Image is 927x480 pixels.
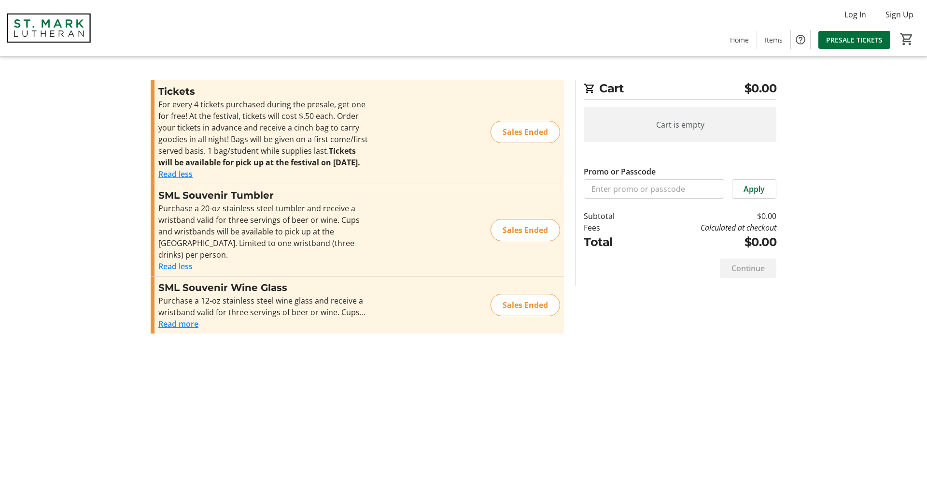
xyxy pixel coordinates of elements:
[640,222,776,233] td: Calculated at checkout
[791,30,810,49] button: Help
[878,7,921,22] button: Sign Up
[584,166,656,177] label: Promo or Passcode
[765,35,783,45] span: Items
[158,84,369,99] h3: Tickets
[732,179,776,199] button: Apply
[158,295,369,318] div: Purchase a 12-oz stainless steel wine glass and receive a wristband valid for three servings of b...
[158,168,193,180] button: Read less
[584,233,640,251] td: Total
[584,107,776,142] div: Cart is empty
[491,121,560,143] div: Sales Ended
[744,80,777,97] span: $0.00
[898,30,915,48] button: Cart
[640,233,776,251] td: $0.00
[844,9,866,20] span: Log In
[730,35,749,45] span: Home
[584,179,724,199] input: Enter promo or passcode
[158,188,369,203] h3: SML Souvenir Tumbler
[6,4,92,52] img: St. Mark Lutheran School's Logo
[158,203,369,261] div: Purchase a 20-oz stainless steel tumbler and receive a wristband valid for three servings of beer...
[722,31,757,49] a: Home
[158,318,198,330] button: Read more
[837,7,874,22] button: Log In
[744,183,765,195] span: Apply
[584,222,640,233] td: Fees
[158,261,193,272] button: Read less
[491,294,560,316] div: Sales Ended
[818,31,890,49] a: PRESALE TICKETS
[885,9,913,20] span: Sign Up
[640,210,776,222] td: $0.00
[826,35,883,45] span: PRESALE TICKETS
[584,210,640,222] td: Subtotal
[158,99,369,168] div: For every 4 tickets purchased during the presale, get one for free! At the festival, tickets will...
[158,280,369,295] h3: SML Souvenir Wine Glass
[584,80,776,100] h2: Cart
[757,31,790,49] a: Items
[491,219,560,241] div: Sales Ended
